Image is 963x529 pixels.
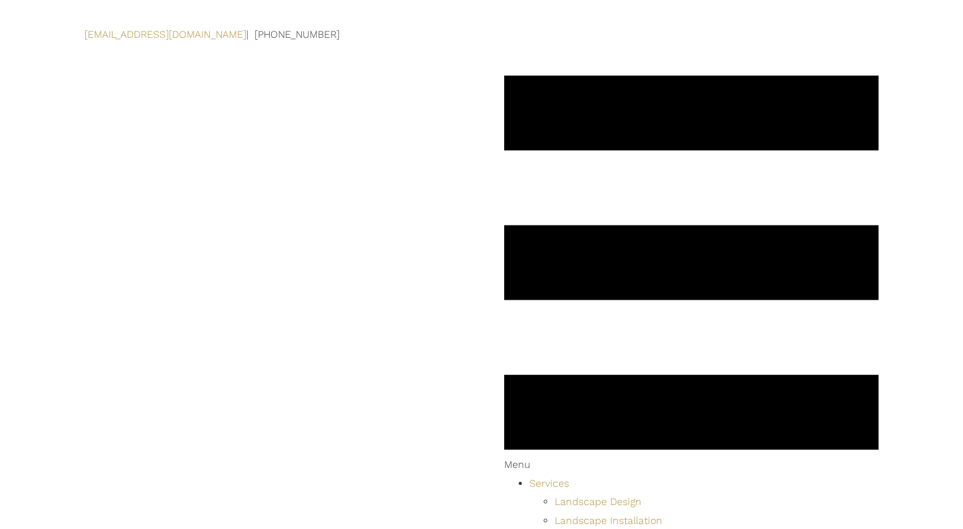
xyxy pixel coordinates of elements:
svg: uabb-menu-toggle [504,76,879,450]
span: Menu [504,458,530,470]
a: Services [529,477,569,489]
a: Landscape Design [555,496,642,508]
p: | [PHONE_NUMBER] [84,25,340,44]
a: [EMAIL_ADDRESS][DOMAIN_NAME] [84,28,246,40]
a: Landscape Installation [555,515,662,526]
